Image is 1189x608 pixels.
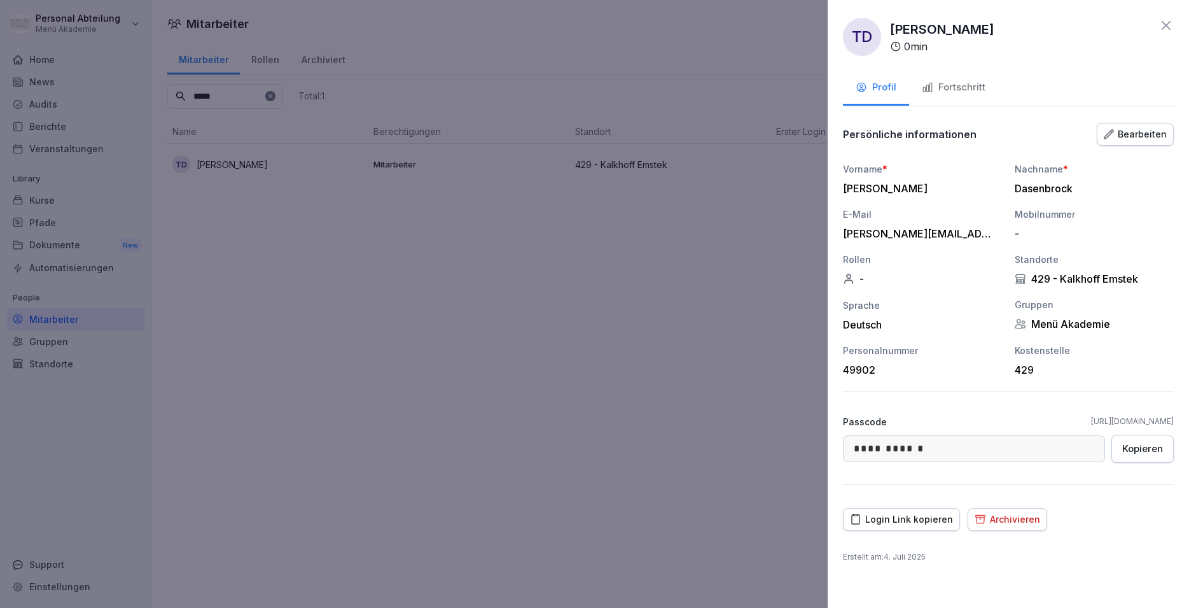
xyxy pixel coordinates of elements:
[1015,298,1174,311] div: Gruppen
[1015,364,1167,376] div: 429
[1015,182,1167,195] div: Dasenbrock
[843,253,1002,266] div: Rollen
[890,20,994,39] p: [PERSON_NAME]
[1091,416,1174,427] a: [URL][DOMAIN_NAME]
[909,71,998,106] button: Fortschritt
[843,344,1002,357] div: Personalnummer
[1015,272,1174,285] div: 429 - Kalkhoff Emstek
[1015,227,1167,240] div: -
[1015,162,1174,176] div: Nachname
[856,80,896,95] div: Profil
[1111,435,1174,463] button: Kopieren
[850,513,953,527] div: Login Link kopieren
[904,39,928,54] p: 0 min
[843,162,1002,176] div: Vorname
[843,18,881,56] div: TD
[968,508,1047,531] button: Archivieren
[843,182,996,195] div: [PERSON_NAME]
[1122,442,1163,456] div: Kopieren
[1015,208,1174,221] div: Mobilnummer
[1097,123,1174,146] button: Bearbeiten
[922,80,985,95] div: Fortschritt
[1015,253,1174,266] div: Standorte
[1015,344,1174,357] div: Kostenstelle
[975,513,1040,527] div: Archivieren
[843,208,1002,221] div: E-Mail
[843,551,1174,563] p: Erstellt am : 4. Juli 2025
[843,318,1002,331] div: Deutsch
[1104,127,1167,141] div: Bearbeiten
[843,227,996,240] div: [PERSON_NAME][EMAIL_ADDRESS][PERSON_NAME][DOMAIN_NAME]
[843,299,1002,312] div: Sprache
[843,415,887,428] p: Passcode
[843,508,960,531] button: Login Link kopieren
[843,71,909,106] button: Profil
[843,364,996,376] div: 49902
[843,272,1002,285] div: -
[1015,318,1174,330] div: Menü Akademie
[843,128,977,141] p: Persönliche informationen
